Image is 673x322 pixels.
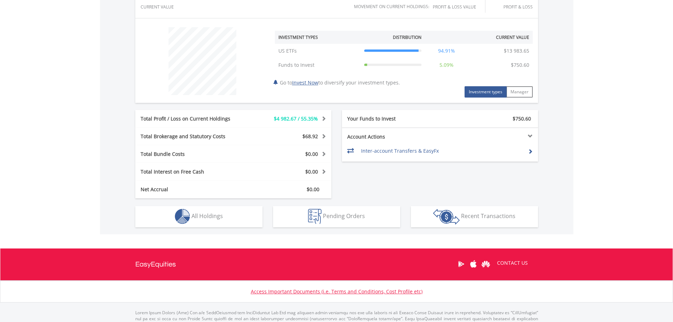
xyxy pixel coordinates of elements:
a: EasyEquities [135,248,176,280]
span: $0.00 [305,168,318,175]
a: Google Play [455,253,467,275]
td: US ETFs [275,44,361,58]
span: Recent Transactions [461,212,515,220]
th: Investment Types [275,31,361,44]
span: Pending Orders [323,212,365,220]
a: Apple [467,253,480,275]
div: CURRENT VALUE [141,5,188,9]
a: Access Important Documents (i.e. Terms and Conditions, Cost Profile etc) [251,288,423,295]
div: Go to to diversify your investment types. [270,24,538,98]
button: Investment types [465,86,507,98]
button: All Holdings [135,206,262,227]
div: Movement on Current Holdings: [354,4,429,9]
div: Profit & Loss [494,5,533,9]
th: Current Value [468,31,533,44]
td: $13 983.65 [500,44,533,58]
span: $4 982.67 / 55.35% [274,115,318,122]
a: CONTACT US [492,253,533,273]
div: Profit & Loss Value [433,5,485,9]
button: Pending Orders [273,206,400,227]
a: Huawei [480,253,492,275]
div: Distribution [393,34,421,40]
span: $0.00 [307,186,319,193]
img: pending_instructions-wht.png [308,209,321,224]
div: Your Funds to Invest [342,115,440,122]
span: $750.60 [513,115,531,122]
td: Inter-account Transfers & EasyFx [361,146,523,156]
div: Total Interest on Free Cash [135,168,250,175]
div: Total Bundle Costs [135,151,250,158]
td: 5.09% [425,58,468,72]
td: $750.60 [507,58,533,72]
span: All Holdings [191,212,223,220]
img: transactions-zar-wht.png [433,209,460,224]
div: Total Brokerage and Statutory Costs [135,133,250,140]
div: Account Actions [342,133,440,140]
button: Manager [506,86,533,98]
span: $0.00 [305,151,318,157]
img: holdings-wht.png [175,209,190,224]
td: 94.91% [425,44,468,58]
td: Funds to Invest [275,58,361,72]
span: $68.92 [302,133,318,140]
div: Net Accrual [135,186,250,193]
div: Total Profit / Loss on Current Holdings [135,115,250,122]
button: Recent Transactions [411,206,538,227]
a: Invest Now [292,79,318,86]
